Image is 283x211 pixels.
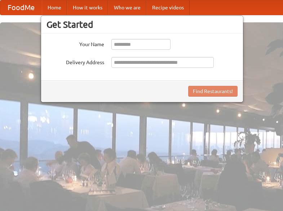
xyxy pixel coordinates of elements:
[0,0,42,15] a: FoodMe
[42,0,67,15] a: Home
[188,86,238,97] button: Find Restaurants!
[67,0,108,15] a: How it works
[47,39,104,48] label: Your Name
[47,57,104,66] label: Delivery Address
[108,0,146,15] a: Who we are
[47,19,238,30] h3: Get Started
[146,0,190,15] a: Recipe videos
